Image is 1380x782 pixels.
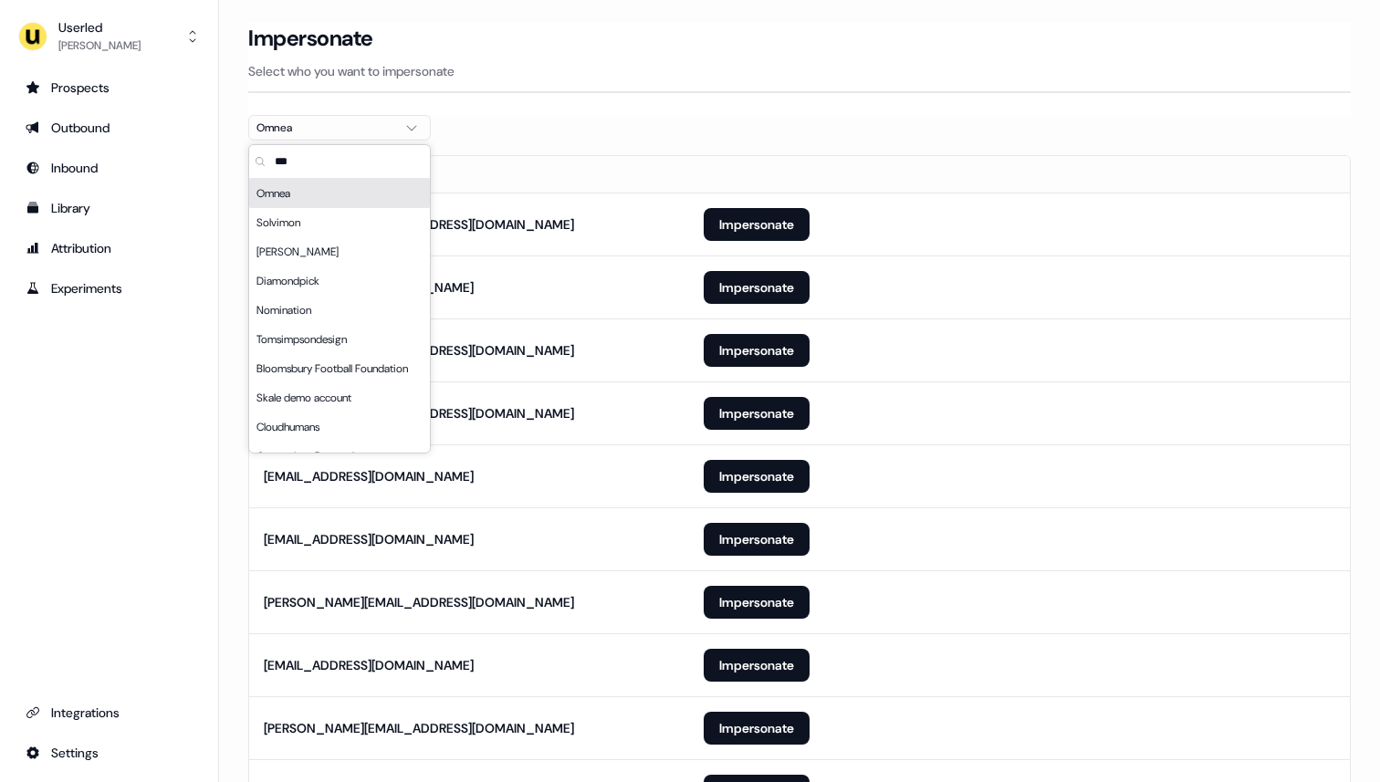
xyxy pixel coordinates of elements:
div: Diamondpick [249,266,430,296]
div: [PERSON_NAME] [249,237,430,266]
button: Impersonate [704,586,810,619]
div: Cloudhumans [249,412,430,442]
button: Impersonate [704,460,810,493]
div: [EMAIL_ADDRESS][DOMAIN_NAME] [264,530,474,548]
div: Solvimon [249,208,430,237]
div: Skale demo account [249,383,430,412]
button: Impersonate [704,523,810,556]
a: Go to integrations [15,698,204,727]
p: Select who you want to impersonate [248,62,1351,80]
div: [PERSON_NAME] [58,36,141,55]
button: Impersonate [704,649,810,682]
button: Userled[PERSON_NAME] [15,15,204,58]
button: Impersonate [704,334,810,367]
a: Go to templates [15,193,204,223]
div: Integrations [26,704,193,722]
a: Go to integrations [15,738,204,767]
div: Suggestions [249,179,430,453]
div: Library [26,199,193,217]
button: Omnea [248,115,431,141]
a: Go to prospects [15,73,204,102]
div: Userled [58,18,141,36]
div: Prospects [26,78,193,97]
div: Outbound [26,119,193,137]
div: [PERSON_NAME][EMAIL_ADDRESS][DOMAIN_NAME] [264,719,574,737]
div: Nomination [249,296,430,325]
a: Go to attribution [15,234,204,263]
div: Tomsimpsondesign [249,325,430,354]
div: Attribution [26,239,193,257]
div: [PERSON_NAME][EMAIL_ADDRESS][DOMAIN_NAME] [264,593,574,611]
button: Impersonate [704,271,810,304]
th: Email [249,156,689,193]
button: Impersonate [704,208,810,241]
div: Bloomsbury Football Foundation [249,354,430,383]
a: Go to outbound experience [15,113,204,142]
a: Go to experiments [15,274,204,303]
div: Settings [26,744,193,762]
div: [EMAIL_ADDRESS][DOMAIN_NAME] [264,467,474,485]
div: [EMAIL_ADDRESS][DOMAIN_NAME] [264,656,474,674]
a: Go to Inbound [15,153,204,182]
button: Impersonate [704,397,810,430]
div: Experiments [26,279,193,297]
div: Generation-Demand [249,442,430,471]
div: Inbound [26,159,193,177]
div: Omnea [256,119,393,137]
div: Omnea [249,179,430,208]
button: Impersonate [704,712,810,745]
h3: Impersonate [248,25,373,52]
